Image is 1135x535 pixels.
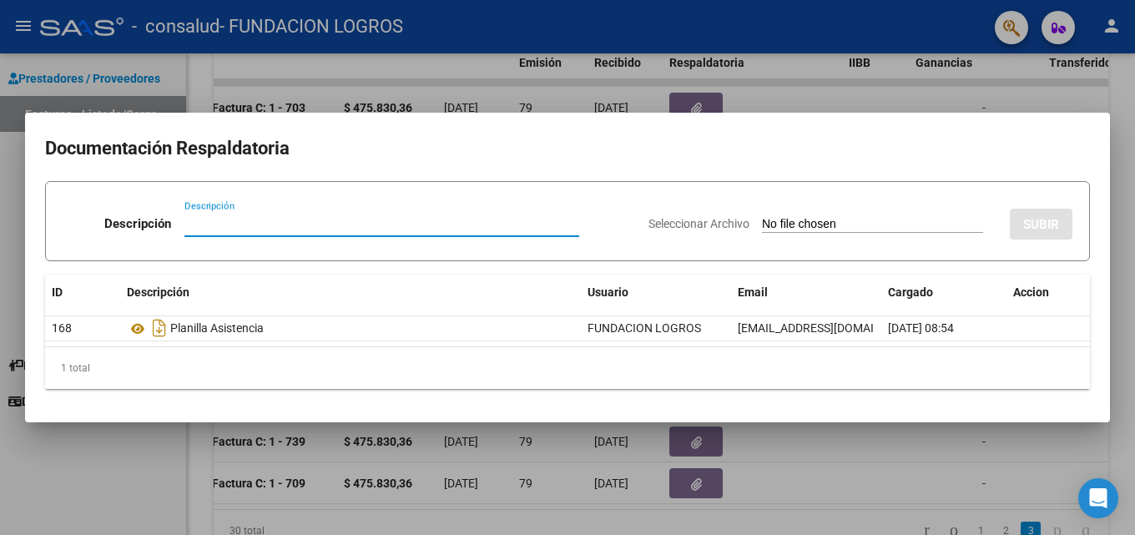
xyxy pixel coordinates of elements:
div: Open Intercom Messenger [1078,478,1118,518]
span: ID [52,285,63,299]
span: SUBIR [1023,217,1059,232]
span: Descripción [127,285,189,299]
span: [DATE] 08:54 [888,321,954,335]
span: Seleccionar Archivo [648,217,749,230]
span: Email [738,285,768,299]
span: [EMAIL_ADDRESS][DOMAIN_NAME] [738,321,923,335]
h2: Documentación Respaldatoria [45,133,1090,164]
datatable-header-cell: Email [731,275,881,310]
p: Descripción [104,215,171,234]
datatable-header-cell: ID [45,275,120,310]
datatable-header-cell: Usuario [581,275,731,310]
div: 1 total [45,347,1090,389]
div: Planilla Asistencia [127,315,574,341]
button: SUBIR [1010,209,1072,240]
datatable-header-cell: Descripción [120,275,581,310]
datatable-header-cell: Accion [1006,275,1090,310]
span: FUNDACION LOGROS [588,321,701,335]
span: Cargado [888,285,933,299]
datatable-header-cell: Cargado [881,275,1006,310]
i: Descargar documento [149,315,170,341]
span: Accion [1013,285,1049,299]
span: 168 [52,321,72,335]
span: Usuario [588,285,628,299]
